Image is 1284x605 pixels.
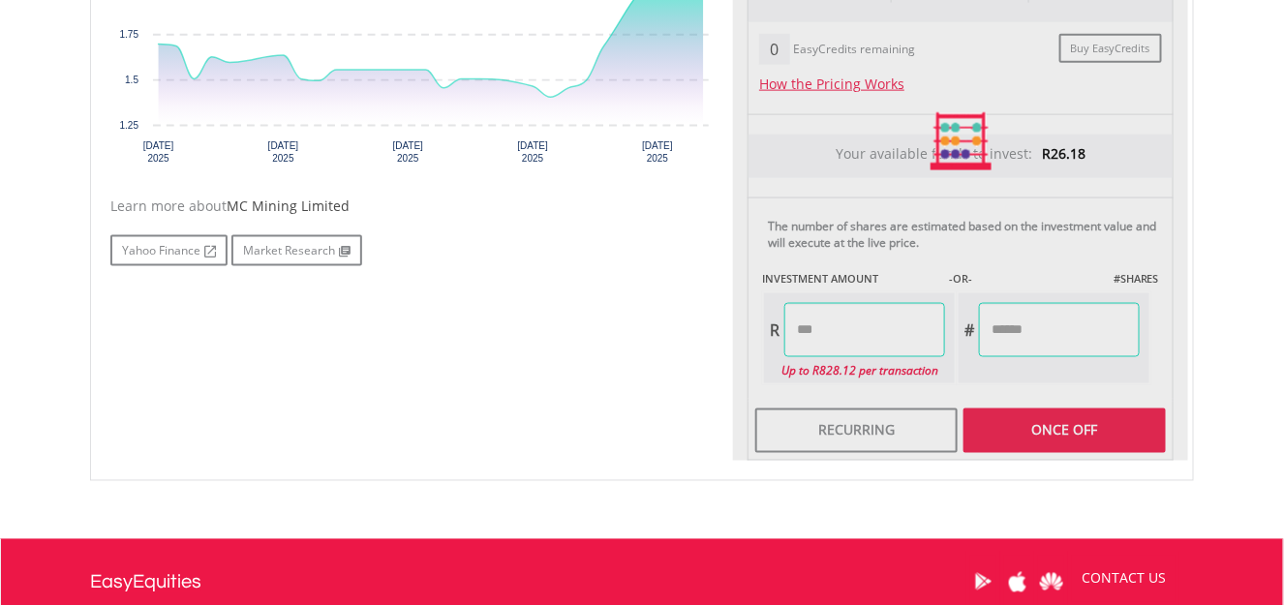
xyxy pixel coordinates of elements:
[110,235,228,266] a: Yahoo Finance
[642,140,673,164] text: [DATE] 2025
[120,29,139,40] text: 1.75
[231,235,362,266] a: Market Research
[393,140,424,164] text: [DATE] 2025
[110,197,718,216] div: Learn more about
[268,140,299,164] text: [DATE] 2025
[120,120,139,131] text: 1.25
[227,197,350,215] span: MC Mining Limited
[125,75,138,85] text: 1.5
[143,140,174,164] text: [DATE] 2025
[517,140,548,164] text: [DATE] 2025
